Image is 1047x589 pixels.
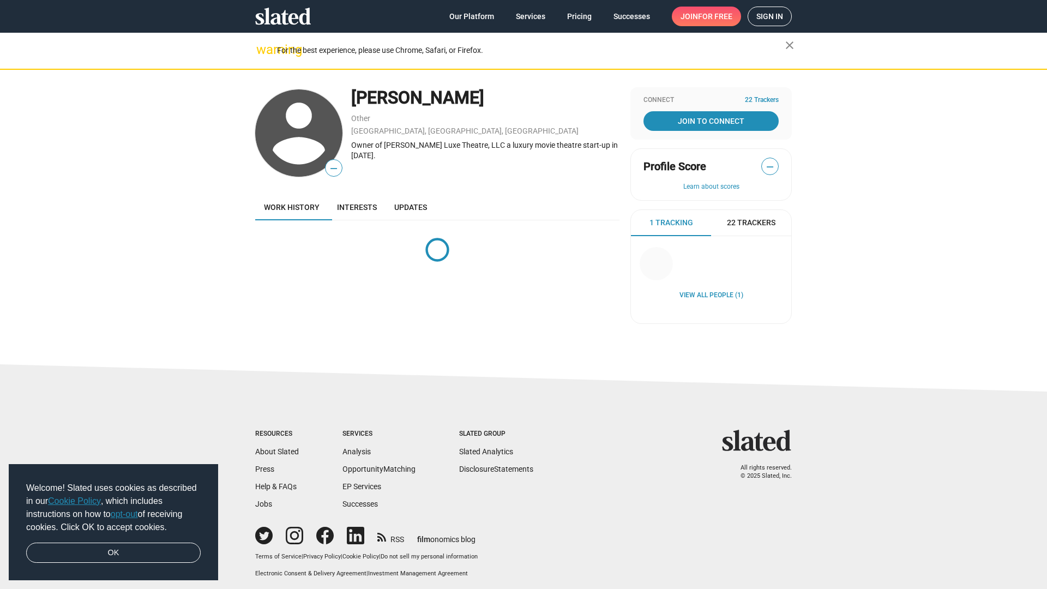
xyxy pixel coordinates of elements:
[342,482,381,491] a: EP Services
[643,96,779,105] div: Connect
[679,291,743,300] a: View all People (1)
[681,7,732,26] span: Join
[643,183,779,191] button: Learn about scores
[417,526,476,545] a: filmonomics blog
[613,7,650,26] span: Successes
[459,465,533,473] a: DisclosureStatements
[302,553,303,560] span: |
[783,39,796,52] mat-icon: close
[255,570,366,577] a: Electronic Consent & Delivery Agreement
[26,482,201,534] span: Welcome! Slated uses cookies as described in our , which includes instructions on how to of recei...
[516,7,545,26] span: Services
[368,570,468,577] a: Investment Management Agreement
[342,447,371,456] a: Analysis
[255,194,328,220] a: Work history
[255,553,302,560] a: Terms of Service
[646,111,777,131] span: Join To Connect
[394,203,427,212] span: Updates
[386,194,436,220] a: Updates
[507,7,554,26] a: Services
[762,160,778,174] span: —
[342,500,378,508] a: Successes
[727,218,775,228] span: 22 Trackers
[745,96,779,105] span: 22 Trackers
[48,496,101,506] a: Cookie Policy
[366,570,368,577] span: |
[459,430,533,438] div: Slated Group
[351,127,579,135] a: [GEOGRAPHIC_DATA], [GEOGRAPHIC_DATA], [GEOGRAPHIC_DATA]
[277,43,785,58] div: For the best experience, please use Chrome, Safari, or Firefox.
[255,482,297,491] a: Help & FAQs
[342,430,416,438] div: Services
[341,553,342,560] span: |
[377,528,404,545] a: RSS
[379,553,381,560] span: |
[351,86,619,110] div: [PERSON_NAME]
[351,114,370,123] a: Other
[337,203,377,212] span: Interests
[303,553,341,560] a: Privacy Policy
[255,430,299,438] div: Resources
[643,159,706,174] span: Profile Score
[605,7,659,26] a: Successes
[558,7,600,26] a: Pricing
[643,111,779,131] a: Join To Connect
[264,203,320,212] span: Work history
[255,500,272,508] a: Jobs
[342,553,379,560] a: Cookie Policy
[756,7,783,26] span: Sign in
[326,161,342,176] span: —
[381,553,478,561] button: Do not sell my personal information
[26,543,201,563] a: dismiss cookie message
[567,7,592,26] span: Pricing
[729,464,792,480] p: All rights reserved. © 2025 Slated, Inc.
[256,43,269,56] mat-icon: warning
[9,464,218,581] div: cookieconsent
[255,465,274,473] a: Press
[342,465,416,473] a: OpportunityMatching
[111,509,138,519] a: opt-out
[328,194,386,220] a: Interests
[748,7,792,26] a: Sign in
[255,447,299,456] a: About Slated
[441,7,503,26] a: Our Platform
[698,7,732,26] span: for free
[672,7,741,26] a: Joinfor free
[417,535,430,544] span: film
[449,7,494,26] span: Our Platform
[351,140,619,160] div: Owner of [PERSON_NAME] Luxe Theatre, LLC a luxury movie theatre start-up in [DATE].
[459,447,513,456] a: Slated Analytics
[649,218,693,228] span: 1 Tracking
